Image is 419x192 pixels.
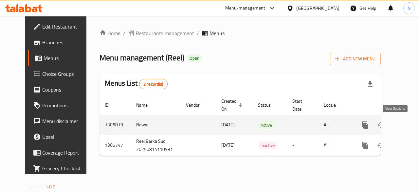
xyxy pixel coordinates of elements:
a: Grocery Checklist [28,160,95,176]
li: / [123,29,125,37]
a: Menus [28,50,95,66]
span: Version: [28,182,45,191]
span: Coverage Report [42,149,90,157]
button: Change Status [373,138,389,153]
span: [DATE] [221,120,235,129]
span: Created On [221,97,245,113]
a: Home [100,29,120,37]
button: Change Status [373,117,389,133]
span: Add New Menu [335,55,375,63]
span: Grocery Checklist [42,164,90,172]
button: Add New Menu [330,53,381,65]
td: - [287,135,319,156]
a: Promotions [28,97,95,113]
button: more [357,117,373,133]
div: [GEOGRAPHIC_DATA] [296,5,339,12]
span: [DATE] [221,141,235,149]
a: Branches [28,34,95,50]
span: Edit Restaurant [42,23,90,31]
div: Export file [362,76,378,92]
h2: Menus List [105,78,167,89]
span: Choice Groups [42,70,90,78]
span: 2 record(s) [139,81,167,87]
a: Menu disclaimer [28,113,95,129]
span: N [408,5,410,12]
div: Open [187,54,202,62]
span: Menus [44,54,90,62]
span: Upsell [42,133,90,141]
li: / [197,29,199,37]
td: 1305747 [100,135,131,156]
td: Reel,Barka Suq 20250814110931 [131,135,181,156]
span: Inactive [258,142,278,149]
a: Upsell [28,129,95,145]
span: Open [187,55,202,61]
button: more [357,138,373,153]
a: Restaurants management [128,29,194,37]
nav: breadcrumb [100,29,381,37]
td: 1305819 [100,115,131,135]
span: Coupons [42,86,90,94]
span: Locale [324,101,344,109]
span: ID [105,101,117,109]
td: Neww [131,115,181,135]
span: Menu disclaimer [42,117,90,125]
span: Start Date [292,97,311,113]
span: 1.0.0 [46,182,56,191]
span: Vendor [186,101,208,109]
a: Choice Groups [28,66,95,82]
a: Coverage Report [28,145,95,160]
div: Menu-management [225,4,265,12]
span: Branches [42,38,90,46]
td: - [287,115,319,135]
span: Restaurants management [136,29,194,37]
span: Menu management ( Reel ) [100,50,184,65]
td: All [319,135,352,156]
span: Name [136,101,156,109]
div: Total records count [139,79,168,89]
span: Menus [209,29,225,37]
span: Promotions [42,101,90,109]
td: All [319,115,352,135]
span: Status [258,101,279,109]
a: Edit Restaurant [28,19,95,34]
span: Active [258,121,275,129]
a: Coupons [28,82,95,97]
